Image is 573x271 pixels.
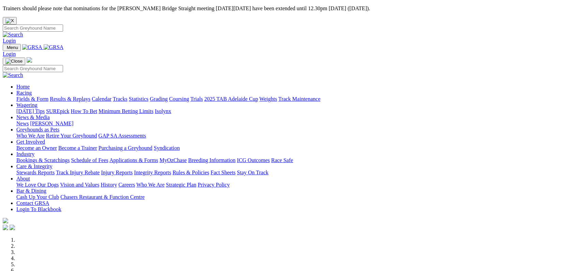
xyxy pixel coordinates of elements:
[188,157,236,163] a: Breeding Information
[16,206,61,212] a: Login To Blackbook
[3,25,63,32] input: Search
[271,157,293,163] a: Race Safe
[56,170,100,175] a: Track Injury Rebate
[278,96,320,102] a: Track Maintenance
[16,170,55,175] a: Stewards Reports
[16,194,59,200] a: Cash Up Your Club
[204,96,258,102] a: 2025 TAB Adelaide Cup
[92,96,111,102] a: Calendar
[46,133,97,139] a: Retire Your Greyhound
[16,151,34,157] a: Industry
[16,194,570,200] div: Bar & Dining
[50,96,90,102] a: Results & Replays
[5,59,22,64] img: Close
[3,58,25,65] button: Toggle navigation
[71,108,97,114] a: How To Bet
[16,121,29,126] a: News
[16,157,70,163] a: Bookings & Scratchings
[16,157,570,163] div: Industry
[58,145,97,151] a: Become a Trainer
[3,38,16,44] a: Login
[16,182,59,188] a: We Love Our Dogs
[150,96,168,102] a: Grading
[172,170,209,175] a: Rules & Policies
[5,18,14,23] img: X
[16,102,37,108] a: Wagering
[16,133,45,139] a: Who We Are
[134,170,171,175] a: Integrity Reports
[44,44,64,50] img: GRSA
[154,145,180,151] a: Syndication
[16,108,45,114] a: [DATE] Tips
[16,139,45,145] a: Get Involved
[16,145,57,151] a: Become an Owner
[160,157,187,163] a: MyOzChase
[101,182,117,188] a: History
[198,182,230,188] a: Privacy Policy
[71,157,108,163] a: Schedule of Fees
[30,121,73,126] a: [PERSON_NAME]
[16,84,30,90] a: Home
[22,44,42,50] img: GRSA
[113,96,127,102] a: Tracks
[129,96,149,102] a: Statistics
[3,65,63,72] input: Search
[16,96,48,102] a: Fields & Form
[259,96,277,102] a: Weights
[3,72,23,78] img: Search
[3,32,23,38] img: Search
[109,157,158,163] a: Applications & Forms
[190,96,203,102] a: Trials
[99,133,146,139] a: GAP SA Assessments
[101,170,133,175] a: Injury Reports
[169,96,189,102] a: Coursing
[16,182,570,188] div: About
[237,170,268,175] a: Stay On Track
[60,182,99,188] a: Vision and Values
[16,133,570,139] div: Greyhounds as Pets
[3,51,16,57] a: Login
[166,182,196,188] a: Strategic Plan
[3,5,570,12] p: Trainers should please note that nominations for the [PERSON_NAME] Bridge Straight meeting [DATE]...
[10,225,15,230] img: twitter.svg
[3,218,8,223] img: logo-grsa-white.png
[3,17,17,25] button: Close
[3,44,21,51] button: Toggle navigation
[16,188,46,194] a: Bar & Dining
[16,170,570,176] div: Care & Integrity
[27,57,32,63] img: logo-grsa-white.png
[155,108,171,114] a: Isolynx
[16,176,30,181] a: About
[16,163,52,169] a: Care & Integrity
[60,194,145,200] a: Chasers Restaurant & Function Centre
[16,108,570,114] div: Wagering
[16,200,49,206] a: Contact GRSA
[16,121,570,127] div: News & Media
[3,225,8,230] img: facebook.svg
[99,145,152,151] a: Purchasing a Greyhound
[46,108,69,114] a: SUREpick
[118,182,135,188] a: Careers
[16,96,570,102] div: Racing
[211,170,236,175] a: Fact Sheets
[16,114,50,120] a: News & Media
[16,90,32,96] a: Racing
[16,145,570,151] div: Get Involved
[7,45,18,50] span: Menu
[237,157,270,163] a: ICG Outcomes
[16,127,59,132] a: Greyhounds as Pets
[136,182,165,188] a: Who We Are
[99,108,153,114] a: Minimum Betting Limits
